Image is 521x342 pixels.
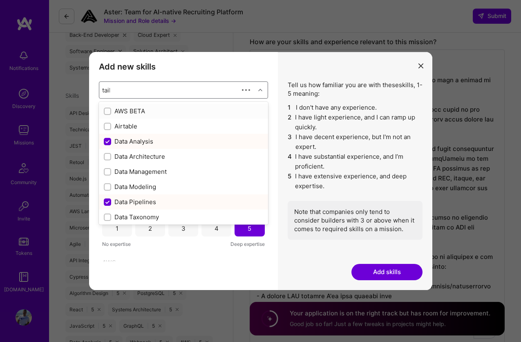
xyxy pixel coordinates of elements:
[102,258,116,267] span: AWS
[258,88,262,92] i: icon Chevron
[288,132,292,152] span: 3
[104,137,263,146] div: Data Analysis
[230,240,265,248] span: Deep expertise
[104,107,263,115] div: AWS BETA
[104,152,263,161] div: Data Architecture
[288,201,423,240] div: Note that companies only tend to consider builders with 3 or above when it comes to required skil...
[288,152,292,171] span: 4
[116,224,119,233] div: 1
[181,224,186,233] div: 3
[99,62,268,72] h3: Add new skills
[288,171,423,191] li: I have extensive experience, and deep expertise.
[102,240,131,248] span: No expertise
[288,171,292,191] span: 5
[418,63,423,68] i: icon Close
[288,112,423,132] li: I have light experience, and I can ramp up quickly.
[148,224,152,233] div: 2
[89,52,432,290] div: modal
[248,224,251,233] div: 5
[104,213,263,221] div: Data Taxonomy
[104,198,263,206] div: Data Pipelines
[288,103,293,112] span: 1
[104,167,263,176] div: Data Management
[288,112,292,132] span: 2
[351,264,423,280] button: Add skills
[215,224,219,233] div: 4
[104,182,263,191] div: Data Modeling
[288,152,423,171] li: I have substantial experience, and I’m proficient.
[104,122,263,130] div: Airtable
[288,81,423,240] div: Tell us how familiar you are with these skills , 1-5 meaning:
[288,132,423,152] li: I have decent experience, but I'm not an expert.
[288,103,423,112] li: I don't have any experience.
